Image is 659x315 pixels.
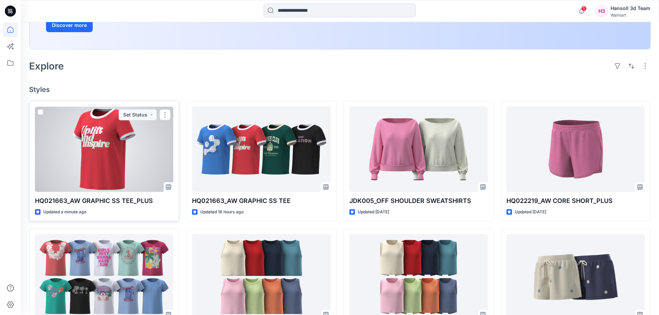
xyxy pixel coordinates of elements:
div: Walmart [611,12,650,18]
a: JDK005_OFF SHOULDER SWEATSHIRTS [349,106,488,192]
p: HQ021663_AW GRAPHIC SS TEE [192,196,330,206]
h4: Styles [29,85,651,94]
p: Updated a minute ago [43,209,86,216]
span: 1 [581,6,587,11]
button: Discover more [46,18,93,32]
p: Updated [DATE] [515,209,546,216]
a: HQ021663_AW GRAPHIC SS TEE_PLUS [35,106,173,192]
a: HQ021663_AW GRAPHIC SS TEE [192,106,330,192]
p: JDK005_OFF SHOULDER SWEATSHIRTS [349,196,488,206]
div: H3 [595,5,608,17]
p: HQ022219_AW CORE SHORT_PLUS [506,196,645,206]
a: HQ022219_AW CORE SHORT_PLUS [506,106,645,192]
div: Hansoll 3d Team [611,4,650,12]
h2: Explore [29,61,64,72]
p: Updated [DATE] [358,209,389,216]
p: HQ021663_AW GRAPHIC SS TEE_PLUS [35,196,173,206]
p: Updated 16 hours ago [200,209,244,216]
a: Discover more [46,18,202,32]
